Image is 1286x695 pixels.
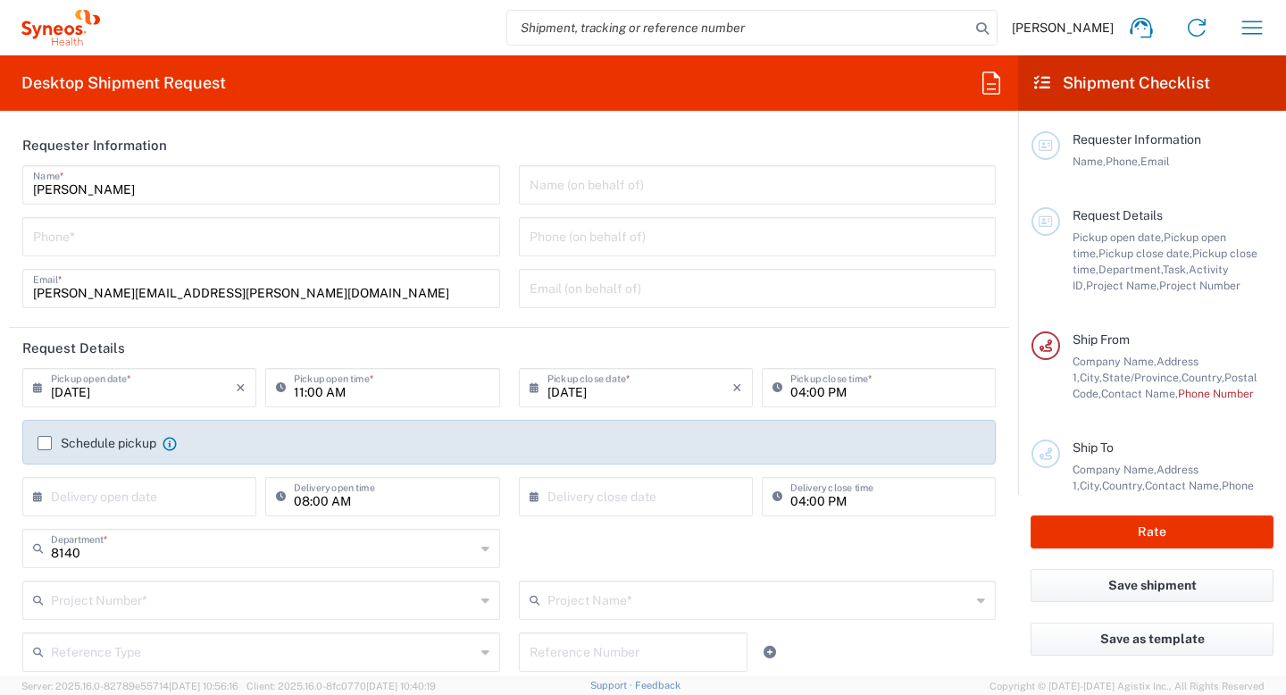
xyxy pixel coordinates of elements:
[246,681,436,691] span: Client: 2025.16.0-8fc0770
[21,72,226,94] h2: Desktop Shipment Request
[1073,230,1164,244] span: Pickup open date,
[38,436,156,450] label: Schedule pickup
[1080,371,1102,384] span: City,
[1073,440,1114,455] span: Ship To
[1073,332,1130,347] span: Ship From
[1073,463,1157,476] span: Company Name,
[1034,72,1210,94] h2: Shipment Checklist
[1163,263,1189,276] span: Task,
[1102,371,1182,384] span: State/Province,
[1080,479,1102,492] span: City,
[1073,355,1157,368] span: Company Name,
[507,11,970,45] input: Shipment, tracking or reference number
[169,681,238,691] span: [DATE] 10:56:16
[990,678,1265,694] span: Copyright © [DATE]-[DATE] Agistix Inc., All Rights Reserved
[1140,155,1170,168] span: Email
[1098,263,1163,276] span: Department,
[1182,371,1224,384] span: Country,
[1031,569,1273,602] button: Save shipment
[1101,387,1178,400] span: Contact Name,
[1073,208,1163,222] span: Request Details
[21,681,238,691] span: Server: 2025.16.0-82789e55714
[22,137,167,155] h2: Requester Information
[1106,155,1140,168] span: Phone,
[1031,515,1273,548] button: Rate
[1102,479,1145,492] span: Country,
[1031,623,1273,656] button: Save as template
[1178,387,1254,400] span: Phone Number
[590,680,635,691] a: Support
[236,373,246,402] i: ×
[732,373,742,402] i: ×
[22,339,125,357] h2: Request Details
[1012,20,1114,36] span: [PERSON_NAME]
[1073,132,1201,147] span: Requester Information
[635,680,681,691] a: Feedback
[1159,279,1240,292] span: Project Number
[1145,479,1222,492] span: Contact Name,
[757,640,782,665] a: Add Reference
[1098,247,1192,260] span: Pickup close date,
[1073,155,1106,168] span: Name,
[1086,279,1159,292] span: Project Name,
[366,681,436,691] span: [DATE] 10:40:19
